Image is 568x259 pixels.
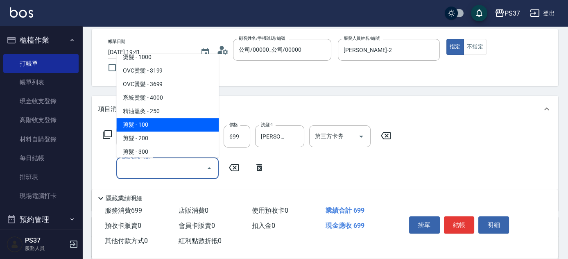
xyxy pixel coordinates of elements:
button: PS37 [491,5,523,22]
input: YYYY/MM/DD hh:mm [108,45,192,59]
p: 服務人員 [25,245,67,252]
a: 排班表 [3,168,79,186]
span: 扣入金 0 [252,222,275,229]
a: 材料自購登錄 [3,130,79,149]
button: 登出 [527,6,558,21]
span: 燙髮 - 1000 [116,50,219,64]
span: 其他付款方式 0 [105,237,148,245]
img: Person [7,236,23,252]
button: Open [355,130,368,143]
h5: PS37 [25,236,67,245]
button: 櫃檯作業 [3,30,79,51]
a: 打帳單 [3,54,79,73]
label: 帳單日期 [108,39,125,45]
a: 高階收支登錄 [3,111,79,129]
span: 剪髮 - 200 [116,132,219,145]
div: PS37 [505,8,520,18]
button: 不指定 [464,39,487,55]
span: 現金應收 699 [326,222,364,229]
span: 系統燙髮 - 4000 [116,91,219,105]
span: 剪髮 - 300 [116,145,219,159]
span: 精油溫灸 - 250 [116,105,219,118]
p: 隱藏業績明細 [106,194,143,203]
a: 現場電腦打卡 [3,186,79,205]
button: 結帳 [444,216,475,234]
label: 洗髮-1 [261,122,273,128]
span: 店販消費 0 [179,207,208,214]
p: 項目消費 [98,105,123,114]
a: 帳單列表 [3,73,79,92]
button: Close [203,162,216,175]
a: 每日結帳 [3,149,79,168]
button: 掛單 [409,216,440,234]
span: OVC燙髮 - 3199 [116,64,219,77]
span: 紅利點數折抵 0 [179,237,222,245]
span: OVC燙髮 - 3699 [116,77,219,91]
span: 服務消費 699 [105,207,142,214]
label: 顧客姓名/手機號碼/編號 [239,35,285,41]
button: 明細 [478,216,509,234]
span: 剪髮 - 100 [116,118,219,132]
button: save [471,5,487,21]
button: 預約管理 [3,209,79,230]
button: 指定 [446,39,464,55]
a: 現金收支登錄 [3,92,79,111]
div: 項目消費 [92,96,558,122]
label: 服務人員姓名/編號 [344,35,380,41]
label: 價格 [229,122,238,128]
span: 業績合計 699 [326,207,364,214]
img: Logo [10,7,33,18]
span: 使用預收卡 0 [252,207,288,214]
span: 預收卡販賣 0 [105,222,141,229]
button: Choose date, selected date is 2025-10-05 [195,43,215,62]
span: 會員卡販賣 0 [179,222,215,229]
